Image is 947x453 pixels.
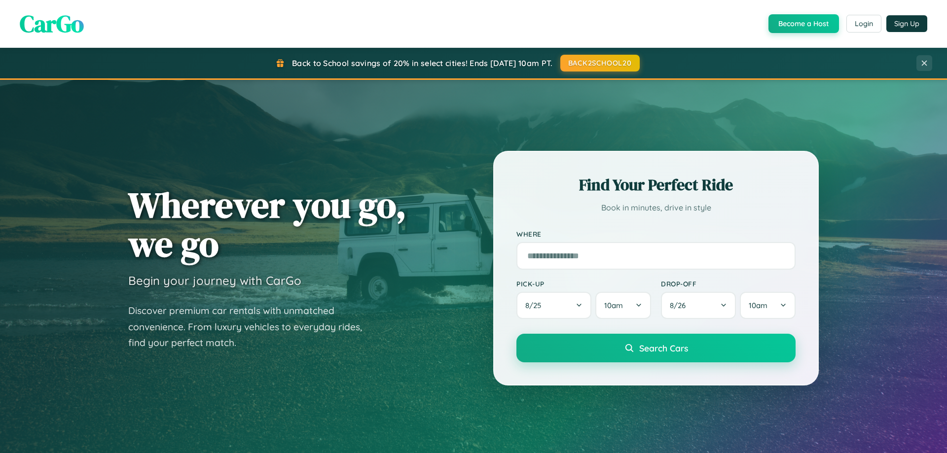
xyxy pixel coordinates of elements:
label: Drop-off [661,279,796,288]
span: 8 / 26 [670,301,691,310]
label: Pick-up [516,279,651,288]
span: CarGo [20,7,84,40]
span: Search Cars [639,343,688,353]
button: Search Cars [516,334,796,362]
button: 10am [595,292,651,319]
button: 8/25 [516,292,591,319]
span: Back to School savings of 20% in select cities! Ends [DATE] 10am PT. [292,58,552,68]
button: 8/26 [661,292,736,319]
p: Discover premium car rentals with unmatched convenience. From luxury vehicles to everyday rides, ... [128,303,375,351]
p: Book in minutes, drive in style [516,201,796,215]
span: 10am [749,301,767,310]
button: 10am [740,292,796,319]
button: Become a Host [768,14,839,33]
h2: Find Your Perfect Ride [516,174,796,196]
button: BACK2SCHOOL20 [560,55,640,71]
button: Login [846,15,881,33]
label: Where [516,230,796,238]
span: 8 / 25 [525,301,546,310]
span: 10am [604,301,623,310]
h3: Begin your journey with CarGo [128,273,301,288]
h1: Wherever you go, we go [128,185,406,263]
button: Sign Up [886,15,927,32]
